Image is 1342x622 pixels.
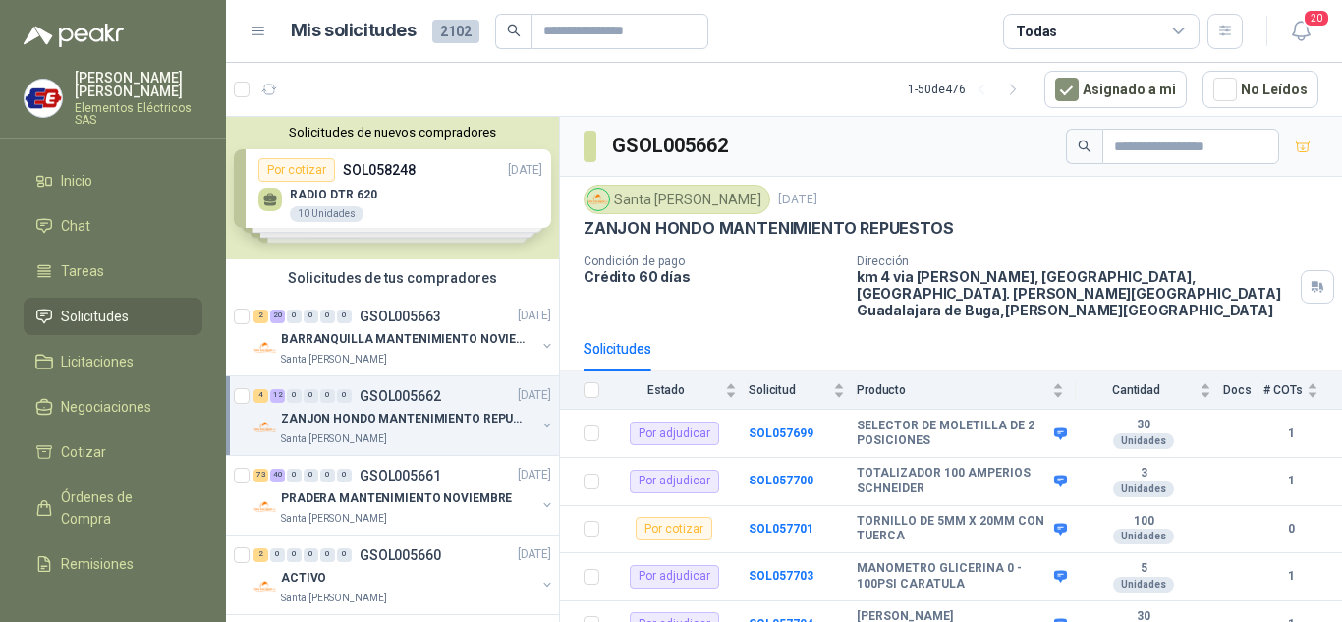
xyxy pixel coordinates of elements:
p: [DATE] [518,308,551,326]
b: MANOMETRO GLICERINA 0 - 100PSI CARATULA [857,561,1049,592]
p: [DATE] [778,191,817,209]
a: Inicio [24,162,202,199]
p: GSOL005660 [360,548,441,562]
b: 1 [1263,424,1318,443]
a: Solicitudes [24,298,202,335]
th: Producto [857,371,1076,410]
span: Solicitudes [61,306,129,327]
span: Licitaciones [61,351,134,372]
img: Company Logo [253,495,277,519]
div: 0 [337,469,352,482]
div: 0 [304,310,318,323]
img: Logo peakr [24,24,124,47]
a: SOL057700 [749,474,813,487]
a: SOL057699 [749,426,813,440]
div: 0 [337,548,352,562]
div: Por adjudicar [630,470,719,493]
span: search [507,24,521,37]
div: Por adjudicar [630,422,719,445]
th: Cantidad [1076,371,1223,410]
div: Por cotizar [636,517,712,540]
span: search [1078,140,1091,153]
p: Dirección [857,254,1293,268]
div: 0 [337,310,352,323]
span: Cantidad [1076,383,1196,397]
th: # COTs [1263,371,1342,410]
div: 0 [320,548,335,562]
b: SELECTOR DE MOLETILLA DE 2 POSICIONES [857,419,1049,449]
a: 73 40 0 0 0 0 GSOL005661[DATE] Company LogoPRADERA MANTENIMIENTO NOVIEMBRESanta [PERSON_NAME] [253,464,555,527]
b: 3 [1076,466,1211,481]
span: Inicio [61,170,92,192]
b: 1 [1263,472,1318,490]
div: 0 [337,389,352,403]
a: Negociaciones [24,388,202,425]
div: Solicitudes [584,338,651,360]
span: Estado [611,383,721,397]
img: Company Logo [25,80,62,117]
a: Cotizar [24,433,202,471]
b: 5 [1076,561,1211,577]
div: 0 [270,548,285,562]
div: 0 [320,389,335,403]
span: 20 [1303,9,1330,28]
p: GSOL005663 [360,310,441,323]
button: 20 [1283,14,1318,49]
div: 20 [270,310,285,323]
a: Remisiones [24,545,202,583]
p: ZANJON HONDO MANTENIMIENTO REPUESTOS [281,411,526,429]
div: 0 [287,548,302,562]
div: Todas [1016,21,1057,42]
div: 0 [320,469,335,482]
a: Órdenes de Compra [24,479,202,537]
button: No Leídos [1202,71,1318,108]
div: 40 [270,469,285,482]
button: Asignado a mi [1044,71,1187,108]
span: Tareas [61,260,104,282]
p: GSOL005661 [360,469,441,482]
div: 0 [287,469,302,482]
b: TOTALIZADOR 100 AMPERIOS SCHNEIDER [857,466,1049,496]
div: 4 [253,389,268,403]
div: Unidades [1113,529,1174,544]
img: Company Logo [253,575,277,598]
a: Chat [24,207,202,245]
p: ACTIVO [281,570,326,589]
img: Company Logo [253,336,277,360]
a: 2 20 0 0 0 0 GSOL005663[DATE] Company LogoBARRANQUILLA MANTENIMIENTO NOVIEMBRESanta [PERSON_NAME] [253,305,555,368]
div: Unidades [1113,577,1174,593]
p: Elementos Eléctricos SAS [75,102,202,126]
p: [DATE] [518,546,551,565]
div: Solicitudes de tus compradores [226,259,559,297]
div: 73 [253,469,268,482]
p: Santa [PERSON_NAME] [281,511,387,527]
div: Unidades [1113,481,1174,497]
h1: Mis solicitudes [291,17,417,45]
p: km 4 via [PERSON_NAME], [GEOGRAPHIC_DATA], [GEOGRAPHIC_DATA]. [PERSON_NAME][GEOGRAPHIC_DATA] Guad... [857,268,1293,318]
span: Remisiones [61,553,134,575]
p: GSOL005662 [360,389,441,403]
div: Santa [PERSON_NAME] [584,185,770,214]
span: Solicitud [749,383,829,397]
a: Licitaciones [24,343,202,380]
p: [PERSON_NAME] [PERSON_NAME] [75,71,202,98]
b: 0 [1263,520,1318,538]
div: 0 [304,389,318,403]
p: Condición de pago [584,254,841,268]
img: Company Logo [253,416,277,439]
span: 2102 [432,20,479,43]
a: 4 12 0 0 0 0 GSOL005662[DATE] Company LogoZANJON HONDO MANTENIMIENTO REPUESTOSSanta [PERSON_NAME] [253,384,555,447]
a: SOL057701 [749,522,813,536]
b: 30 [1076,418,1211,433]
b: TORNILLO DE 5MM X 20MM CON TUERCA [857,514,1049,544]
th: Estado [611,371,749,410]
div: Unidades [1113,433,1174,449]
span: Chat [61,215,90,237]
div: Solicitudes de nuevos compradoresPor cotizarSOL058248[DATE] RADIO DTR 62010 UnidadesPor cotizarSO... [226,117,559,259]
p: Santa [PERSON_NAME] [281,352,387,368]
a: SOL057703 [749,569,813,583]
